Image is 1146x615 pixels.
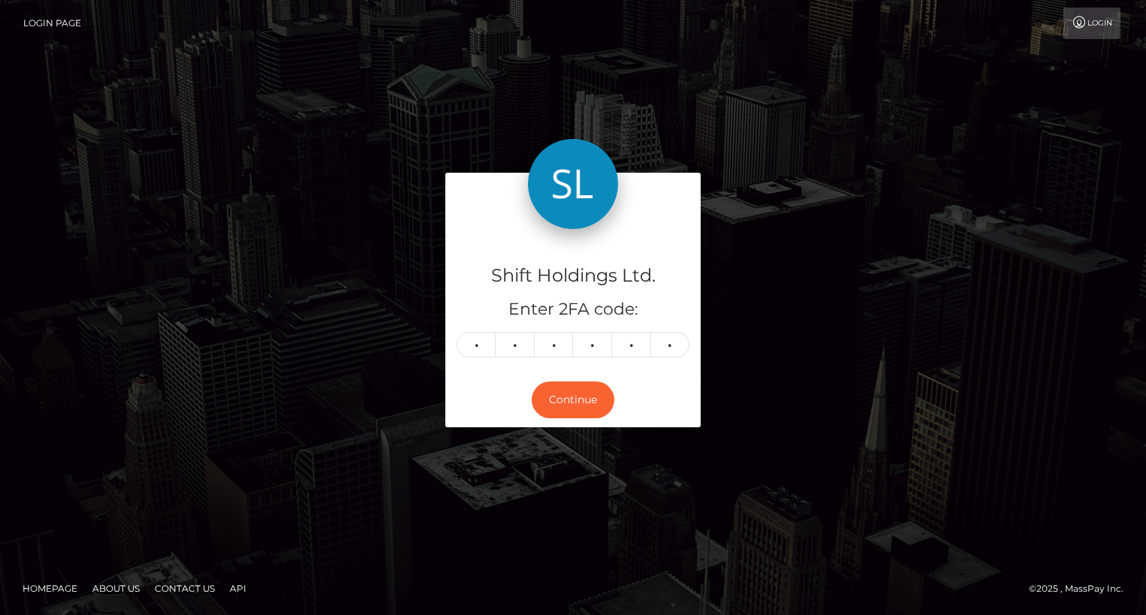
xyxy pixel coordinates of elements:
h5: Enter 2FA code: [457,298,689,321]
button: Continue [532,381,614,418]
div: © 2025 , MassPay Inc. [1029,580,1135,597]
a: Homepage [17,577,83,600]
img: Shift Holdings Ltd. [528,139,618,229]
a: About Us [86,577,146,600]
a: Login Page [23,8,81,39]
a: API [224,577,252,600]
h4: Shift Holdings Ltd. [457,263,689,289]
a: Contact Us [149,577,221,600]
a: Login [1063,8,1120,39]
